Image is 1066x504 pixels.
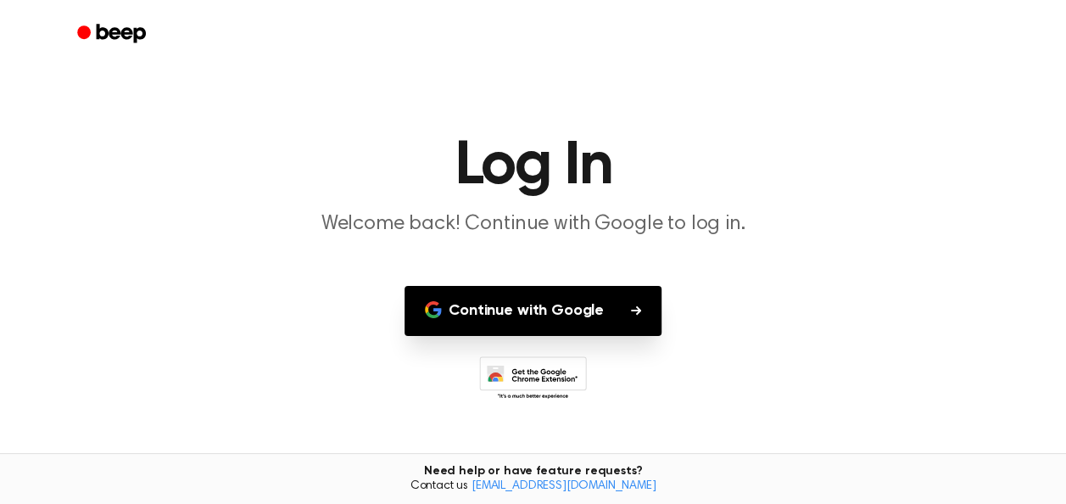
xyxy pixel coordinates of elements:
button: Continue with Google [405,286,661,336]
span: Contact us [10,479,1056,495]
p: Welcome back! Continue with Google to log in. [208,210,859,238]
p: Don't have an account? [20,451,1046,473]
h1: Log In [99,136,968,197]
a: Create an Account [550,451,680,473]
a: Beep [65,18,161,51]
a: [EMAIL_ADDRESS][DOMAIN_NAME] [472,480,656,492]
